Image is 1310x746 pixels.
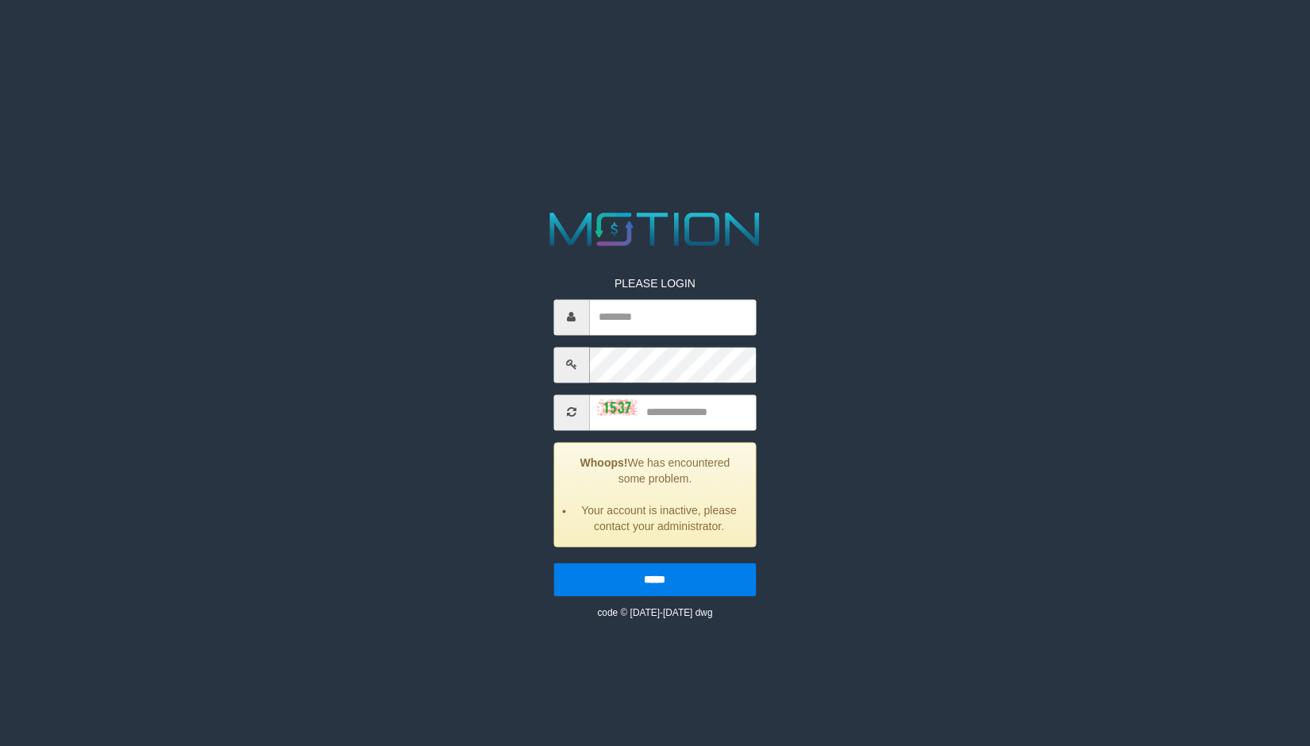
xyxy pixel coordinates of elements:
[553,442,756,547] div: We has encountered some problem.
[580,456,628,469] strong: Whoops!
[597,400,637,416] img: captcha
[541,206,770,252] img: MOTION_logo.png
[597,607,712,618] small: code © [DATE]-[DATE] dwg
[574,502,743,534] li: Your account is inactive, please contact your administrator.
[553,275,756,291] p: PLEASE LOGIN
